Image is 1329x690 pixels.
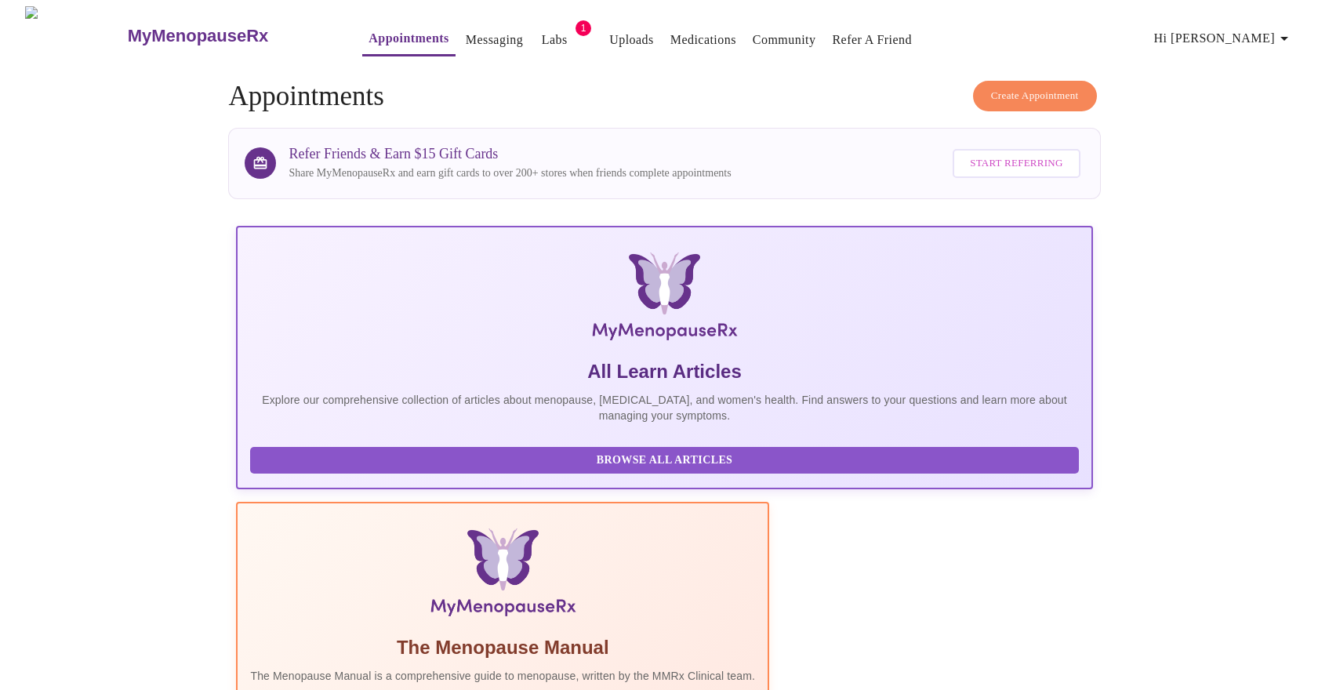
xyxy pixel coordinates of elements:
h4: Appointments [228,81,1100,112]
p: The Menopause Manual is a comprehensive guide to menopause, written by the MMRx Clinical team. [250,668,755,684]
img: Menopause Manual [331,528,675,623]
a: Community [753,29,816,51]
button: Create Appointment [973,81,1097,111]
h5: The Menopause Manual [250,635,755,660]
button: Medications [664,24,743,56]
span: Hi [PERSON_NAME] [1154,27,1294,49]
a: Browse All Articles [250,452,1082,466]
a: Uploads [609,29,654,51]
img: MyMenopauseRx Logo [379,252,950,347]
button: Labs [529,24,579,56]
h3: MyMenopauseRx [128,26,269,46]
a: Refer a Friend [832,29,912,51]
button: Refer a Friend [826,24,918,56]
span: Create Appointment [991,87,1079,105]
button: Uploads [603,24,660,56]
button: Messaging [459,24,529,56]
span: Start Referring [970,154,1062,172]
p: Explore our comprehensive collection of articles about menopause, [MEDICAL_DATA], and women's hea... [250,392,1078,423]
button: Browse All Articles [250,447,1078,474]
button: Start Referring [953,149,1080,178]
img: MyMenopauseRx Logo [25,6,125,65]
a: Medications [670,29,736,51]
span: Browse All Articles [266,451,1062,470]
span: 1 [576,20,591,36]
button: Appointments [362,23,455,56]
a: Labs [542,29,568,51]
button: Hi [PERSON_NAME] [1148,23,1300,54]
a: Messaging [466,29,523,51]
a: Appointments [369,27,448,49]
p: Share MyMenopauseRx and earn gift cards to over 200+ stores when friends complete appointments [289,165,731,181]
h5: All Learn Articles [250,359,1078,384]
a: MyMenopauseRx [125,9,331,64]
h3: Refer Friends & Earn $15 Gift Cards [289,146,731,162]
button: Community [746,24,822,56]
a: Start Referring [949,141,1084,186]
